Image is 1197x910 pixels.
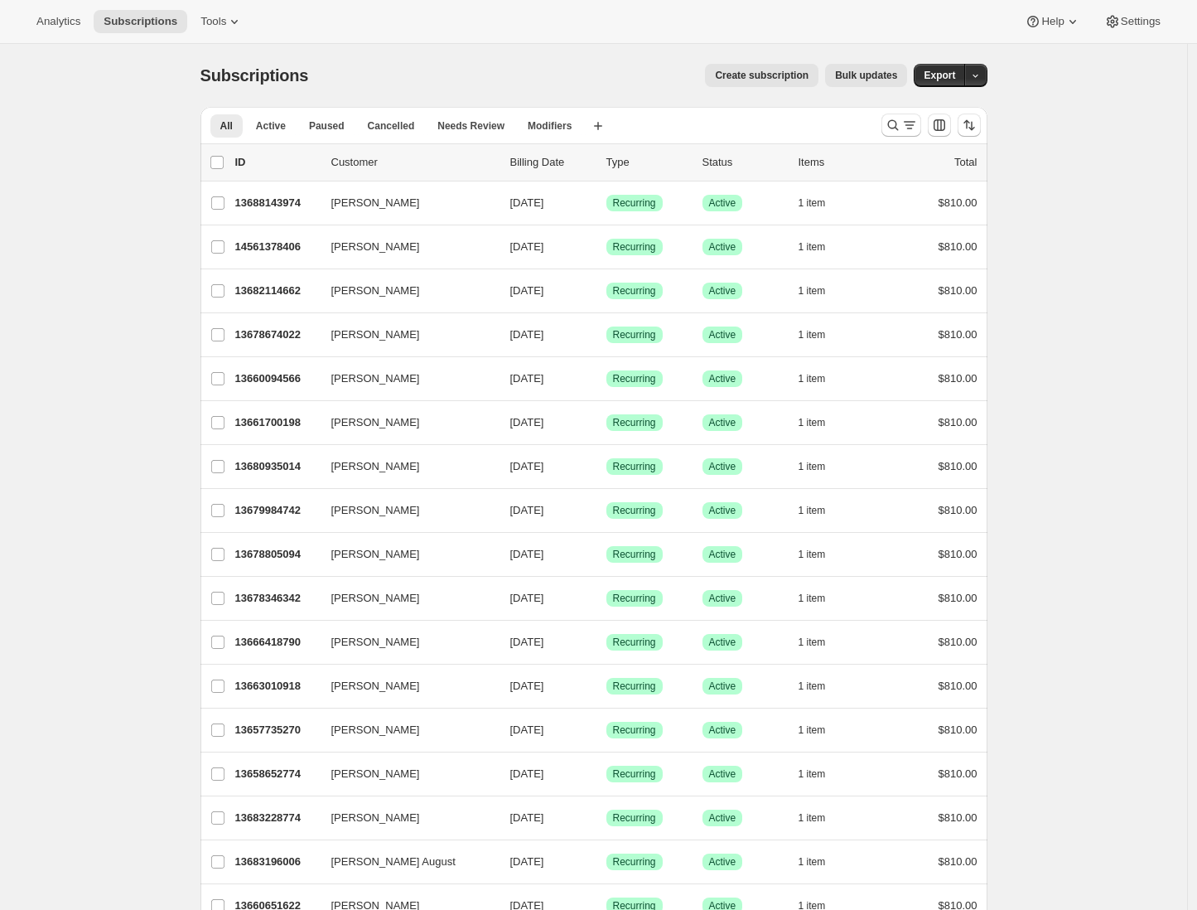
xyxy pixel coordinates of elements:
[613,592,656,605] span: Recurring
[939,855,977,868] span: $810.00
[331,766,420,782] span: [PERSON_NAME]
[321,497,487,524] button: [PERSON_NAME]
[939,548,977,560] span: $810.00
[835,69,897,82] span: Bulk updates
[200,66,309,85] span: Subscriptions
[321,322,487,348] button: [PERSON_NAME]
[709,284,736,298] span: Active
[220,119,233,133] span: All
[235,235,977,259] div: 14561378406[PERSON_NAME][DATE]SuccessRecurringSuccessActive1 item$810.00
[321,409,487,436] button: [PERSON_NAME]
[939,724,977,736] span: $810.00
[510,460,544,472] span: [DATE]
[799,240,826,254] span: 1 item
[235,854,318,870] p: 13683196006
[235,502,318,519] p: 13679984742
[799,767,826,781] span: 1 item
[510,811,544,824] span: [DATE]
[235,279,977,303] div: 13682114662[PERSON_NAME][DATE]SuccessRecurringSuccessActive1 item$810.00
[235,675,977,698] div: 13663010918[PERSON_NAME][DATE]SuccessRecurringSuccessActive1 item$810.00
[715,69,808,82] span: Create subscription
[799,636,826,649] span: 1 item
[235,327,318,343] p: 13678674022
[799,323,844,346] button: 1 item
[799,680,826,693] span: 1 item
[799,455,844,478] button: 1 item
[709,372,736,385] span: Active
[585,114,611,138] button: Create new view
[799,499,844,522] button: 1 item
[368,119,415,133] span: Cancelled
[235,810,318,826] p: 13683228774
[709,240,736,254] span: Active
[709,504,736,517] span: Active
[939,767,977,780] span: $810.00
[331,283,420,299] span: [PERSON_NAME]
[709,636,736,649] span: Active
[799,675,844,698] button: 1 item
[235,590,318,607] p: 13678346342
[939,372,977,385] span: $810.00
[510,855,544,868] span: [DATE]
[709,855,736,869] span: Active
[1041,15,1064,28] span: Help
[799,631,844,654] button: 1 item
[331,678,420,695] span: [PERSON_NAME]
[1121,15,1161,28] span: Settings
[799,460,826,473] span: 1 item
[27,10,90,33] button: Analytics
[799,592,826,605] span: 1 item
[799,543,844,566] button: 1 item
[709,592,736,605] span: Active
[191,10,253,33] button: Tools
[331,239,420,255] span: [PERSON_NAME]
[235,634,318,651] p: 13666418790
[331,634,420,651] span: [PERSON_NAME]
[709,460,736,473] span: Active
[939,680,977,692] span: $810.00
[613,372,656,385] span: Recurring
[510,592,544,604] span: [DATE]
[510,504,544,516] span: [DATE]
[235,154,318,171] p: ID
[321,453,487,480] button: [PERSON_NAME]
[235,722,318,738] p: 13657735270
[702,154,785,171] p: Status
[235,850,977,874] div: 13683196006[PERSON_NAME] August[DATE]SuccessRecurringSuccessActive1 item$810.00
[235,766,318,782] p: 13658652774
[613,504,656,517] span: Recurring
[331,722,420,738] span: [PERSON_NAME]
[958,114,981,137] button: Sort the results
[1015,10,1090,33] button: Help
[709,416,736,429] span: Active
[235,154,977,171] div: IDCustomerBilling DateTypeStatusItemsTotal
[331,810,420,826] span: [PERSON_NAME]
[331,154,497,171] p: Customer
[954,154,977,171] p: Total
[799,719,844,742] button: 1 item
[939,460,977,472] span: $810.00
[235,719,977,742] div: 13657735270[PERSON_NAME][DATE]SuccessRecurringSuccessActive1 item$810.00
[799,762,844,786] button: 1 item
[799,855,826,869] span: 1 item
[235,499,977,522] div: 13679984742[PERSON_NAME][DATE]SuccessRecurringSuccessActive1 item$810.00
[709,811,736,825] span: Active
[256,119,286,133] span: Active
[235,370,318,387] p: 13660094566
[235,458,318,475] p: 13680935014
[321,190,487,216] button: [PERSON_NAME]
[331,195,420,211] span: [PERSON_NAME]
[939,636,977,648] span: $810.00
[321,673,487,699] button: [PERSON_NAME]
[709,196,736,210] span: Active
[613,460,656,473] span: Recurring
[613,811,656,825] span: Recurring
[235,455,977,478] div: 13680935014[PERSON_NAME][DATE]SuccessRecurringSuccessActive1 item$810.00
[799,806,844,830] button: 1 item
[331,502,420,519] span: [PERSON_NAME]
[528,119,572,133] span: Modifiers
[799,235,844,259] button: 1 item
[510,636,544,648] span: [DATE]
[321,541,487,568] button: [PERSON_NAME]
[799,724,826,737] span: 1 item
